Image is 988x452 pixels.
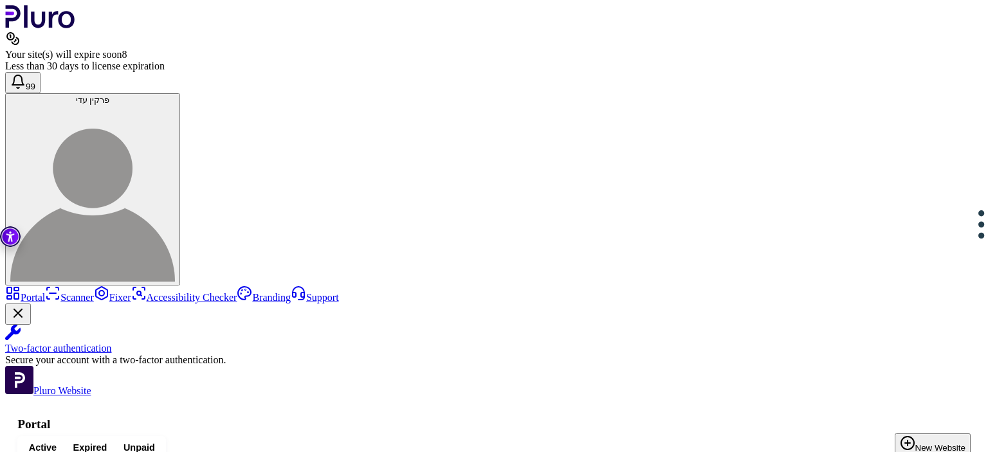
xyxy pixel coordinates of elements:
[291,292,339,303] a: Support
[76,95,110,105] span: פרקין עדי
[5,385,91,396] a: Open Pluro Website
[5,343,983,354] div: Two-factor authentication
[17,417,971,431] h1: Portal
[5,60,983,72] div: Less than 30 days to license expiration
[45,292,94,303] a: Scanner
[131,292,237,303] a: Accessibility Checker
[5,292,45,303] a: Portal
[5,325,983,354] a: Two-factor authentication
[26,82,35,91] span: 99
[5,72,41,93] button: Open notifications, you have 390 new notifications
[5,303,31,325] button: Close Two-factor authentication notification
[5,354,983,366] div: Secure your account with a two-factor authentication.
[10,117,175,282] img: פרקין עדי
[94,292,131,303] a: Fixer
[5,19,75,30] a: Logo
[5,93,180,285] button: פרקין עדיפרקין עדי
[122,49,127,60] span: 8
[5,285,983,397] aside: Sidebar menu
[237,292,291,303] a: Branding
[5,49,983,60] div: Your site(s) will expire soon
